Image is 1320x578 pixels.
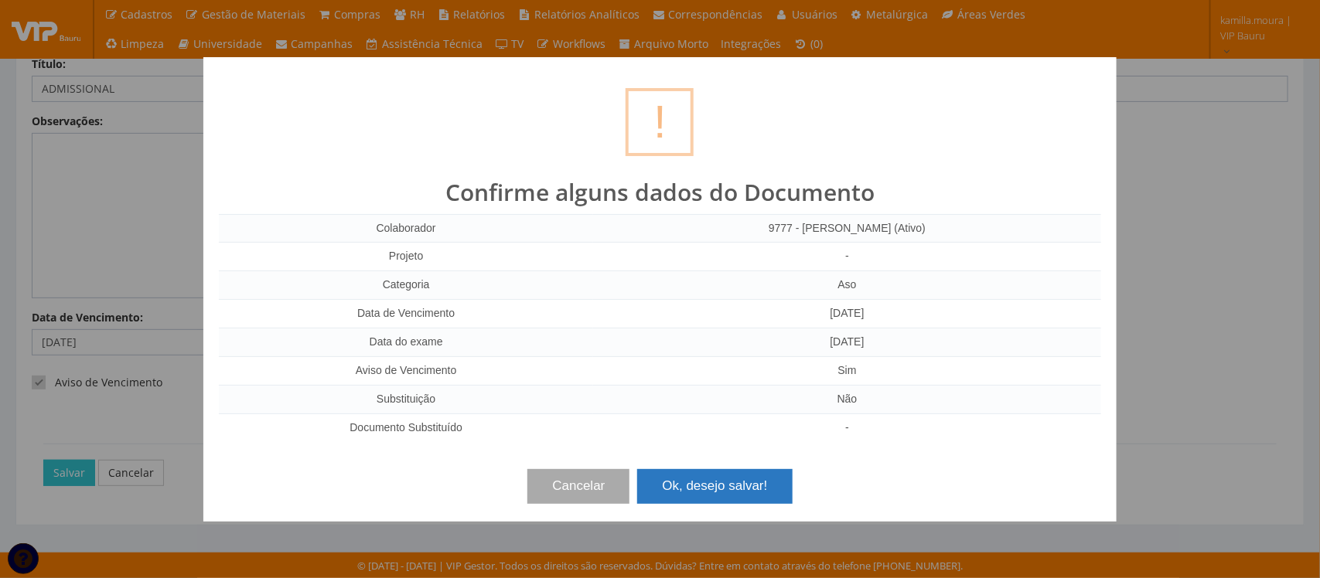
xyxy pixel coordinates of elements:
td: Sim [593,357,1101,386]
td: Projeto [219,243,593,271]
td: Categoria [219,271,593,300]
td: Não [593,386,1101,414]
td: Colaborador [219,214,593,243]
td: Substituição [219,386,593,414]
div: ! [626,88,694,156]
td: [DATE] [593,328,1101,357]
td: Documento Substituído [219,414,593,442]
button: Ok, desejo salvar! [637,469,792,503]
td: Data de Vencimento [219,300,593,328]
td: - [593,414,1101,442]
td: Aso [593,271,1101,300]
td: Aviso de Vencimento [219,357,593,386]
td: - [593,243,1101,271]
td: [DATE] [593,300,1101,328]
td: 9777 - [PERSON_NAME] (Ativo) [593,214,1101,243]
td: Data do exame [219,328,593,357]
h2: Confirme alguns dados do Documento [219,179,1101,205]
button: Cancelar [527,469,629,503]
